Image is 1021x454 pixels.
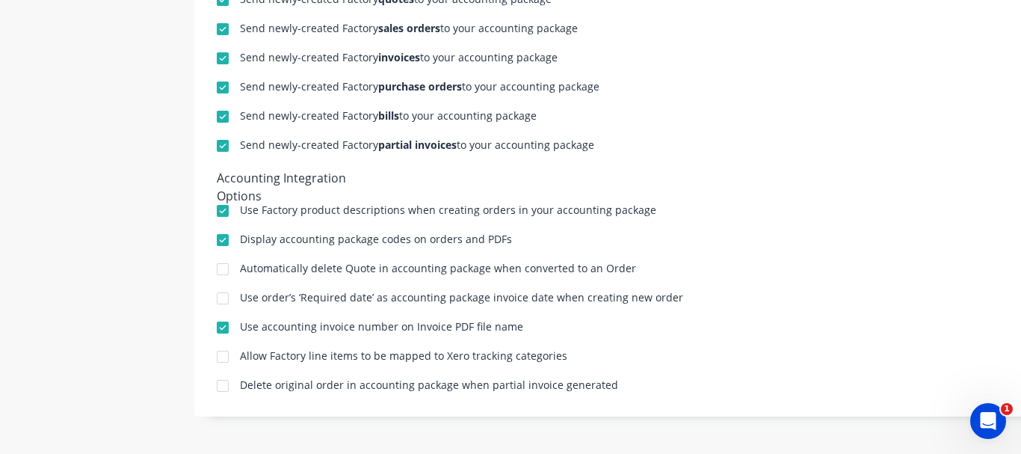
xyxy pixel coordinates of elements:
[240,351,567,361] div: Allow Factory line items to be mapped to Xero tracking categories
[378,108,399,123] b: bills
[217,169,392,190] div: Accounting Integration Options
[378,138,457,152] b: partial invoices
[970,403,1006,439] iframe: Intercom live chat
[378,79,462,93] b: purchase orders
[240,380,618,390] div: Delete original order in accounting package when partial invoice generated
[240,205,656,215] div: Use Factory product descriptions when creating orders in your accounting package
[378,21,440,35] b: sales orders
[240,52,558,63] div: Send newly-created Factory to your accounting package
[240,140,594,150] div: Send newly-created Factory to your accounting package
[240,234,512,245] div: Display accounting package codes on orders and PDFs
[240,23,578,34] div: Send newly-created Factory to your accounting package
[1001,403,1013,415] span: 1
[240,82,599,92] div: Send newly-created Factory to your accounting package
[240,263,636,274] div: Automatically delete Quote in accounting package when converted to an Order
[240,322,523,332] div: Use accounting invoice number on Invoice PDF file name
[240,292,683,303] div: Use order’s ‘Required date’ as accounting package invoice date when creating new order
[240,111,537,121] div: Send newly-created Factory to your accounting package
[378,50,420,64] b: invoices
